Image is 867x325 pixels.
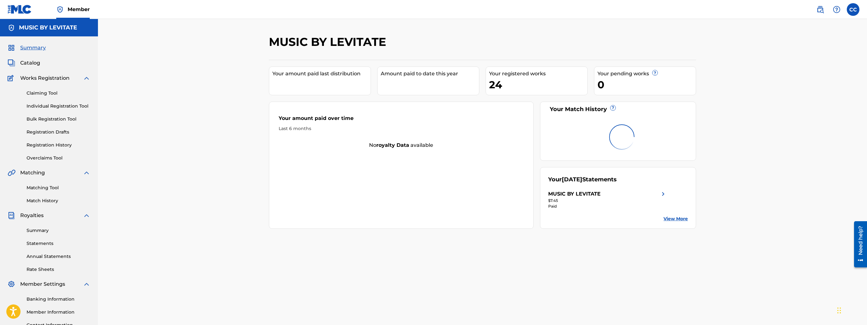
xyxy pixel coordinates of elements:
div: User Menu [847,3,859,16]
a: Public Search [814,3,827,16]
div: MUSIC BY LEVITATE [548,190,601,198]
div: Last 6 months [279,125,524,132]
img: search [816,6,824,13]
div: Your Match History [548,105,688,114]
iframe: Chat Widget [835,295,867,325]
a: Member Information [27,309,90,316]
a: Bulk Registration Tool [27,116,90,122]
img: expand [83,280,90,288]
img: expand [83,212,90,219]
a: Overclaims Tool [27,155,90,161]
a: Match History [27,197,90,204]
div: Amount paid to date this year [381,70,479,78]
span: [DATE] [562,176,582,183]
a: MUSIC BY LEVITATEright chevron icon$7.45Paid [548,190,667,209]
span: Matching [20,169,45,177]
span: Member Settings [20,280,65,288]
iframe: Resource Center [849,218,867,270]
span: Catalog [20,59,40,67]
div: 0 [597,78,696,92]
a: Registration History [27,142,90,148]
div: $7.45 [548,198,667,203]
a: CatalogCatalog [8,59,40,67]
span: Member [68,6,90,13]
strong: royalty data [376,142,409,148]
div: Paid [548,203,667,209]
span: ? [610,105,615,110]
a: Banking Information [27,296,90,303]
div: Your registered works [489,70,587,78]
img: preloader [605,120,639,154]
a: Matching Tool [27,184,90,191]
div: Your Statements [548,175,617,184]
img: help [833,6,840,13]
div: No available [269,141,533,149]
span: Royalties [20,212,44,219]
a: Statements [27,240,90,247]
img: Member Settings [8,280,15,288]
img: expand [83,74,90,82]
img: Accounts [8,24,15,32]
img: expand [83,169,90,177]
img: Catalog [8,59,15,67]
div: 24 [489,78,587,92]
span: ? [652,70,658,75]
a: Individual Registration Tool [27,103,90,109]
div: Help [830,3,843,16]
h5: MUSIC BY LEVITATE [19,24,77,31]
div: Drag [837,301,841,320]
a: Rate Sheets [27,266,90,273]
a: Registration Drafts [27,129,90,135]
div: Your amount paid last distribution [272,70,371,78]
span: Works Registration [20,74,70,82]
img: right chevron icon [659,190,667,198]
a: Annual Statements [27,253,90,260]
img: Summary [8,44,15,52]
img: Top Rightsholder [56,6,64,13]
div: Your pending works [597,70,696,78]
a: View More [664,216,688,222]
span: Summary [20,44,46,52]
h2: MUSIC BY LEVITATE [269,35,389,49]
a: Summary [27,227,90,234]
div: Your amount paid over time [279,115,524,125]
img: Works Registration [8,74,16,82]
img: Matching [8,169,15,177]
a: SummarySummary [8,44,46,52]
a: Claiming Tool [27,90,90,97]
img: MLC Logo [8,5,32,14]
img: Royalties [8,212,15,219]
